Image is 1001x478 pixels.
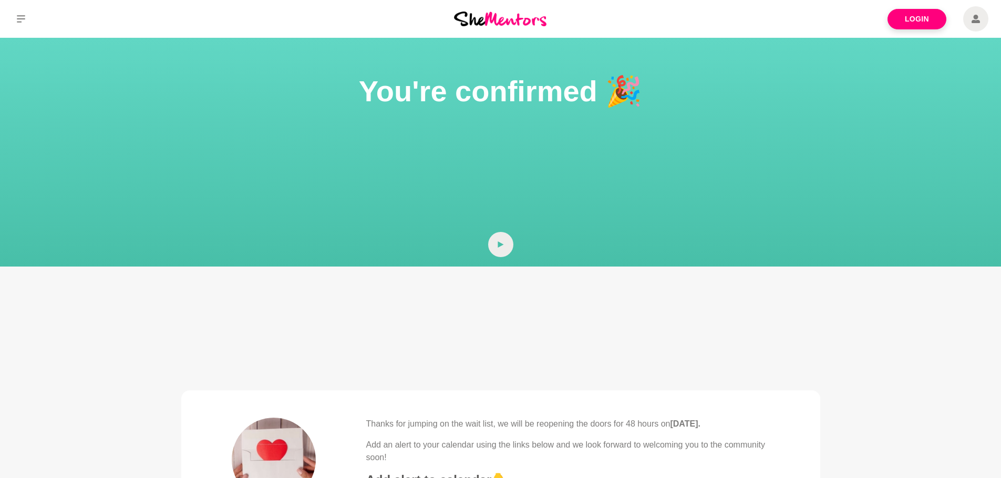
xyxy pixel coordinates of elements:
[13,71,988,111] h1: You're confirmed 🎉
[366,439,770,464] p: Add an alert to your calendar using the links below and we look forward to welcoming you to the c...
[670,419,700,428] strong: [DATE].
[454,12,546,26] img: She Mentors Logo
[366,418,770,430] p: Thanks for jumping on the wait list, we will be reopening the doors for 48 hours on
[888,9,946,29] a: Login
